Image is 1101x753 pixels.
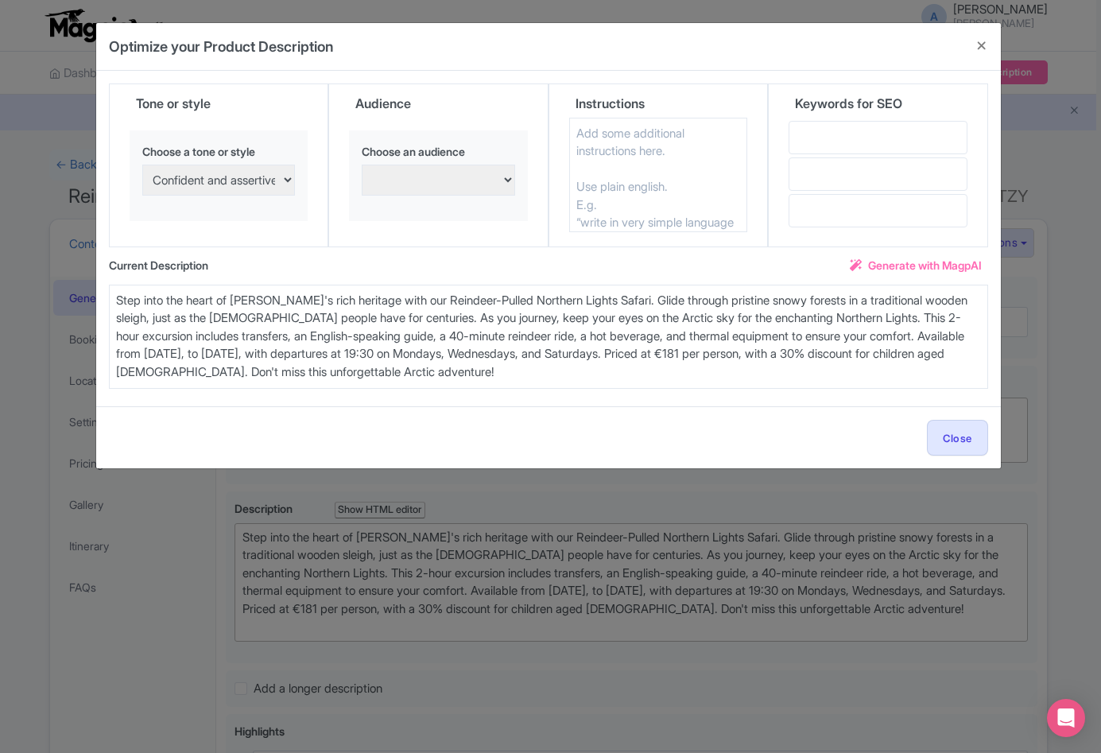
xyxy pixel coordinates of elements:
[362,143,515,160] label: Choose an audience
[109,36,333,57] h4: Optimize your Product Description
[576,97,645,111] h5: Instructions
[850,257,982,278] a: Generate with MagpAI
[136,97,211,111] h5: Tone or style
[109,257,208,274] label: Current Description
[109,285,988,389] textarea: Step into the heart of [PERSON_NAME]'s rich heritage with our Reindeer-Pulled Northern Lights Saf...
[927,420,987,456] button: Close
[868,257,982,274] span: Generate with MagpAI
[142,143,296,160] label: Choose a tone or style
[795,97,902,111] h5: Keywords for SEO
[963,23,1001,68] button: Close
[355,97,411,111] h5: Audience
[1047,699,1085,737] div: Open Intercom Messenger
